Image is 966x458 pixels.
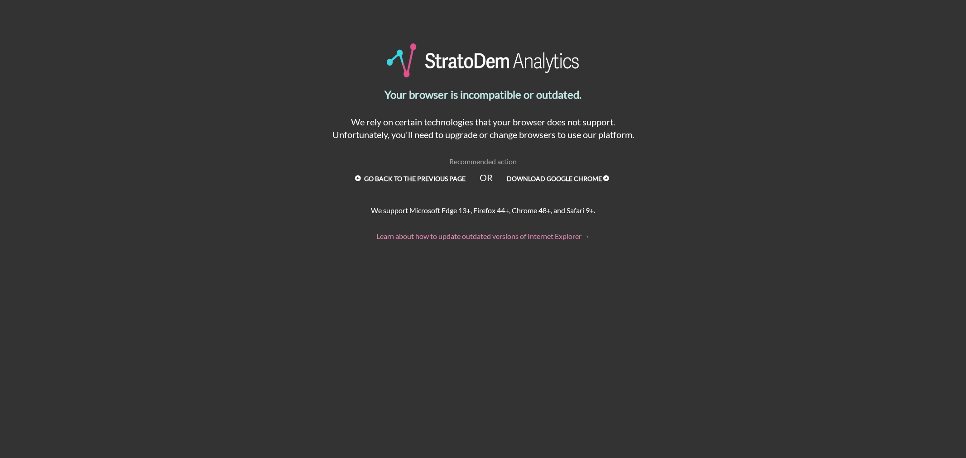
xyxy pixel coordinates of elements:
a: Download Google Chrome [493,172,625,186]
span: We support Microsoft Edge 13+, Firefox 44+, Chrome 48+, and Safari 9+. [371,206,595,215]
a: Go back to the previous page [341,172,479,186]
strong: Download Google Chrome [507,175,602,182]
span: Recommended action [449,157,517,166]
img: StratoDem Analytics [387,43,579,77]
strong: Go back to the previous page [364,175,466,182]
a: Learn about how to update outdated versions of Internet Explorer → [376,232,590,240]
strong: Your browser is incompatible or outdated. [384,88,582,101]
